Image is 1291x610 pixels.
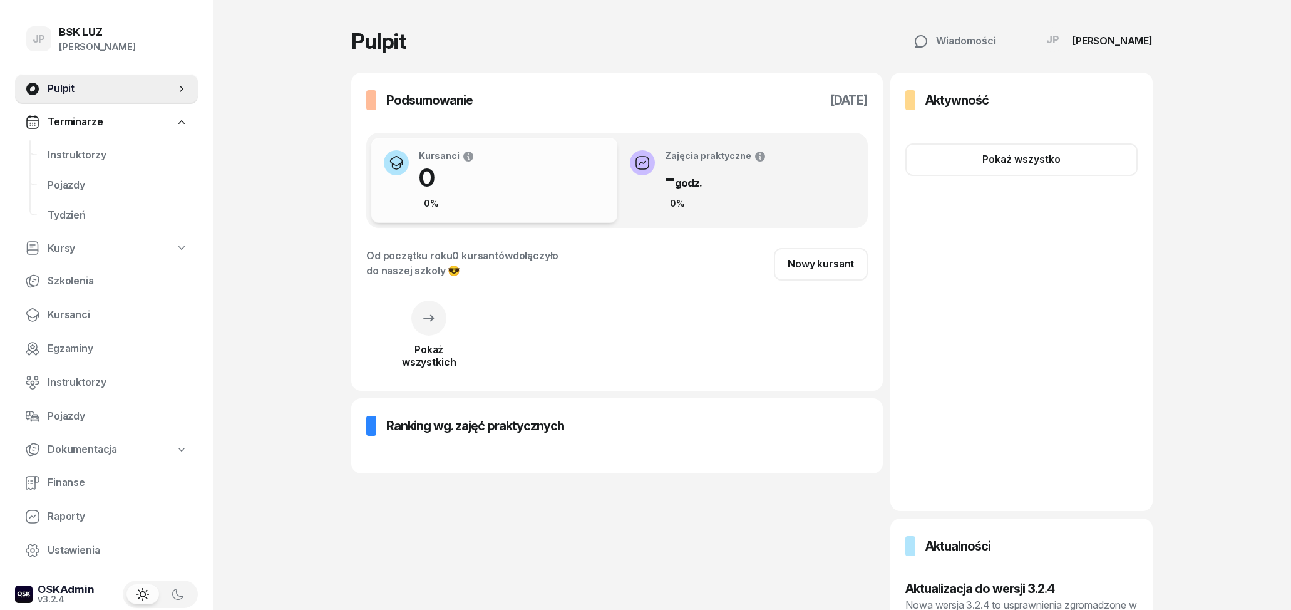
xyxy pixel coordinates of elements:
[665,196,690,211] div: 0%
[59,39,136,55] div: [PERSON_NAME]
[48,341,188,357] span: Egzaminy
[830,90,868,110] h3: [DATE]
[905,579,1138,599] h3: Aktualizacja do wersji 3.2.4
[982,152,1061,168] div: Pokaż wszystko
[48,207,188,224] span: Tydzień
[675,177,702,189] small: godz.
[890,73,1153,511] a: AktywnośćPokaż wszystko
[38,140,198,170] a: Instruktorzy
[48,375,188,391] span: Instruktorzy
[15,586,33,603] img: logo-xs-dark@2x.png
[15,368,198,398] a: Instruktorzy
[15,535,198,566] a: Ustawienia
[48,273,188,289] span: Szkolenia
[15,401,198,432] a: Pojazdy
[419,163,475,193] h1: 0
[48,177,188,194] span: Pojazdy
[48,509,188,525] span: Raporty
[788,256,854,272] div: Nowy kursant
[48,475,188,491] span: Finanse
[48,114,103,130] span: Terminarze
[59,27,136,38] div: BSK LUZ
[38,200,198,230] a: Tydzień
[665,163,766,193] h1: -
[419,196,444,211] div: 0%
[366,248,558,278] div: Od początku roku dołączyło do naszej szkoły 😎
[351,31,406,52] h1: Pulpit
[774,248,868,281] a: Nowy kursant
[1072,36,1153,46] div: [PERSON_NAME]
[386,90,473,110] h3: Podsumowanie
[617,138,863,223] button: Zajęcia praktyczne-godz.0%
[366,316,491,368] a: Pokażwszystkich
[371,138,617,223] button: Kursanci00%
[665,150,766,163] div: Zajęcia praktyczne
[38,595,95,604] div: v3.2.4
[452,249,512,262] span: 0 kursantów
[48,542,188,559] span: Ustawienia
[15,468,198,498] a: Finanse
[15,334,198,364] a: Egzaminy
[15,266,198,296] a: Szkolenia
[1046,34,1059,45] span: JP
[419,150,475,163] div: Kursanci
[386,416,564,436] h3: Ranking wg. zajęć praktycznych
[925,536,990,556] h3: Aktualności
[913,33,996,49] div: Wiadomości
[48,408,188,425] span: Pojazdy
[15,435,198,464] a: Dokumentacja
[38,584,95,595] div: OSKAdmin
[48,442,117,458] span: Dokumentacja
[366,343,491,368] div: Pokaż wszystkich
[48,81,175,97] span: Pulpit
[48,307,188,323] span: Kursanci
[15,74,198,104] a: Pulpit
[925,90,989,110] h3: Aktywność
[15,234,198,263] a: Kursy
[905,143,1138,176] button: Pokaż wszystko
[900,25,1010,58] button: Wiadomości
[33,34,46,44] span: JP
[48,240,75,257] span: Kursy
[48,147,188,163] span: Instruktorzy
[15,502,198,532] a: Raporty
[15,108,198,137] a: Terminarze
[38,170,198,200] a: Pojazdy
[15,300,198,330] a: Kursanci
